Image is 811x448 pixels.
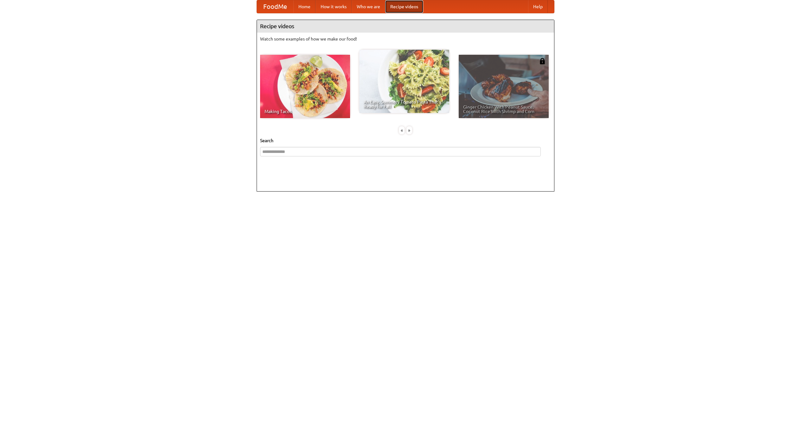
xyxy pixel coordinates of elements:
p: Watch some examples of how we make our food! [260,36,551,42]
a: Recipe videos [385,0,423,13]
img: 483408.png [539,58,546,64]
span: An Easy, Summery Tomato Pasta That's Ready for Fall [364,100,445,109]
a: An Easy, Summery Tomato Pasta That's Ready for Fall [359,50,449,113]
div: « [399,126,405,134]
div: » [406,126,412,134]
a: Who we are [352,0,385,13]
a: FoodMe [257,0,293,13]
a: Making Tacos [260,55,350,118]
a: Home [293,0,316,13]
a: How it works [316,0,352,13]
span: Making Tacos [265,109,346,114]
a: Help [528,0,548,13]
h5: Search [260,137,551,144]
h4: Recipe videos [257,20,554,33]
